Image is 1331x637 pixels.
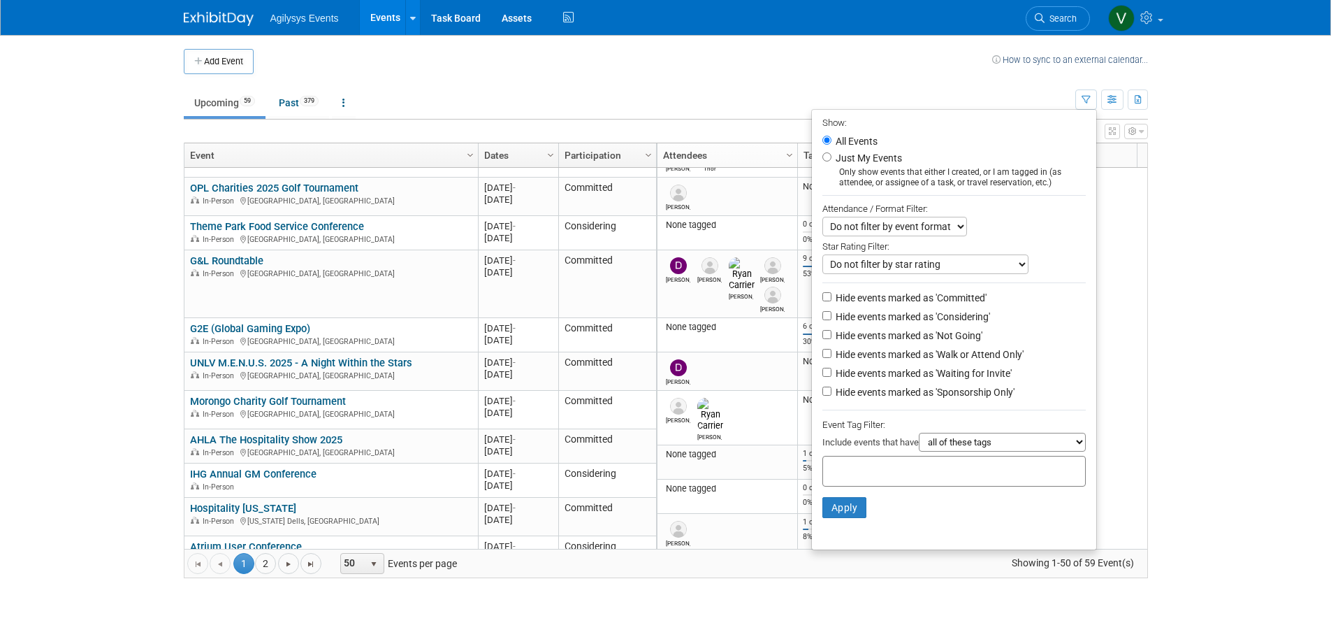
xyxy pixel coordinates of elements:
div: [DATE] [484,445,552,457]
div: [GEOGRAPHIC_DATA], [GEOGRAPHIC_DATA] [190,233,472,245]
span: - [513,182,516,193]
a: Tasks [803,143,872,167]
img: Rohith Kori [764,257,781,274]
img: Marty Halaburda [670,398,687,415]
img: Darren Student [670,257,687,274]
div: [DATE] [484,334,552,346]
a: Event [190,143,469,167]
span: 59 [240,96,255,106]
td: Considering [558,464,656,498]
div: Ryan Carrier [697,431,722,441]
div: [DATE] [484,194,552,206]
a: Dates [484,143,549,167]
div: 0 of 14 Complete [803,220,875,229]
span: select [368,559,379,570]
div: [DATE] [484,368,552,380]
span: - [513,468,516,479]
span: In-Person [203,410,238,419]
div: 8% [803,532,875,542]
a: OPL Charities 2025 Golf Tournament [190,182,358,194]
a: Attendees [663,143,788,167]
div: 1 of 13 Complete [803,517,875,527]
div: [GEOGRAPHIC_DATA], [GEOGRAPHIC_DATA] [190,408,472,420]
a: Theme Park Food Service Conference [190,220,364,233]
a: Upcoming59 [184,90,266,116]
div: [DATE] [484,182,552,194]
div: [DATE] [484,357,552,368]
div: [DATE] [484,232,552,244]
span: Go to the last page [305,559,317,570]
a: AHLA The Hospitality Show 2025 [190,434,342,446]
a: 2 [255,553,276,574]
td: Committed [558,429,656,464]
div: Thor Hansen [697,163,722,172]
a: IHG Annual GM Conference [190,468,317,480]
span: In-Person [203,196,238,206]
div: [DATE] [484,541,552,552]
div: 9 of 17 Complete [803,254,875,264]
img: In-Person Event [191,269,199,276]
div: [GEOGRAPHIC_DATA], [GEOGRAPHIC_DATA] [190,369,472,381]
span: - [513,255,516,266]
span: In-Person [203,517,238,526]
div: None specified [803,394,875,406]
td: Committed [558,498,656,536]
div: Marty Halaburda [697,274,722,283]
img: John Cleverly [764,287,781,303]
img: Darren Student [670,359,687,376]
img: Vaitiare Munoz [1108,5,1135,31]
span: - [513,434,516,445]
div: John Cleverly [760,303,785,313]
div: Include events that have [822,433,1086,456]
img: In-Person Event [191,235,199,242]
div: [GEOGRAPHIC_DATA], [GEOGRAPHIC_DATA] [190,335,472,347]
div: 1 of 19 Complete [803,449,875,459]
img: In-Person Event [191,410,199,417]
img: In-Person Event [191,371,199,378]
td: Considering [558,216,656,250]
div: 6 of 20 Complete [803,322,875,331]
div: 30% [803,337,875,347]
td: Committed [558,391,656,429]
div: [DATE] [484,514,552,526]
a: Go to the last page [300,553,321,574]
td: Considering [558,536,656,571]
label: Hide events marked as 'Committed' [833,291,987,305]
div: 5% [803,464,875,473]
a: How to sync to an external calendar... [992,55,1148,65]
div: Star Rating Filter: [822,236,1086,255]
a: UNLV M.E.N.U.S. 2025 - A Night Within the Stars [190,357,412,369]
a: Go to the first page [187,553,208,574]
div: None tagged [662,220,792,231]
button: Add Event [184,49,254,74]
span: Events per page [322,553,471,574]
div: Marty Halaburda [666,415,690,424]
a: Column Settings [782,143,797,164]
a: Column Settings [641,143,656,164]
td: Committed [558,250,656,318]
a: Go to the previous page [210,553,231,574]
span: Go to the next page [283,559,294,570]
div: Ryan Carrier [729,291,753,300]
div: None specified [803,356,875,367]
span: Go to the first page [192,559,203,570]
span: 1 [233,553,254,574]
td: Committed [558,178,656,216]
img: In-Person Event [191,337,199,344]
div: [GEOGRAPHIC_DATA], [GEOGRAPHIC_DATA] [190,194,472,206]
div: [DATE] [484,407,552,419]
img: In-Person Event [191,517,199,524]
span: Column Settings [643,150,654,161]
div: [DATE] [484,395,552,407]
label: Hide events marked as 'Sponsorship Only' [833,385,1014,399]
span: In-Person [203,448,238,457]
div: 0% [803,498,875,508]
span: Column Settings [545,150,556,161]
span: 379 [300,96,319,106]
a: G&L Roundtable [190,255,263,267]
span: Column Settings [784,150,795,161]
span: Go to the previous page [214,559,226,570]
a: Column Settings [543,143,558,164]
a: Atrium User Conference [190,541,302,553]
div: [DATE] [484,220,552,232]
